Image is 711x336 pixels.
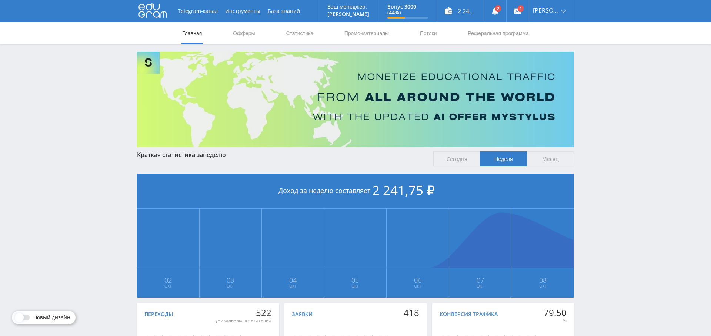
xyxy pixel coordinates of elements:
[533,7,559,13] span: [PERSON_NAME]
[285,22,314,44] a: Статистика
[137,151,426,158] div: Краткая статистика за
[440,311,498,317] div: Конверсия трафика
[144,311,173,317] div: Переходы
[450,277,511,283] span: 07
[137,283,199,289] span: Окт
[419,22,438,44] a: Потоки
[325,277,386,283] span: 05
[200,277,261,283] span: 03
[181,22,203,44] a: Главная
[544,317,567,323] div: %
[216,317,271,323] div: уникальных посетителей
[325,283,386,289] span: Окт
[387,277,448,283] span: 06
[450,283,511,289] span: Окт
[404,308,419,318] div: 418
[137,174,574,209] div: Доход за неделю составляет
[387,4,428,16] p: Бонус 3000 (44%)
[262,277,324,283] span: 04
[467,22,530,44] a: Реферальная программа
[200,283,261,289] span: Окт
[232,22,256,44] a: Офферы
[344,22,390,44] a: Промо-материалы
[327,4,369,10] p: Ваш менеджер:
[527,151,574,166] span: Месяц
[203,151,226,159] span: неделю
[433,151,480,166] span: Сегодня
[137,52,574,147] img: Banner
[372,181,435,199] span: 2 241,75 ₽
[512,277,574,283] span: 08
[137,277,199,283] span: 02
[387,283,448,289] span: Окт
[292,311,313,317] div: Заявки
[544,308,567,318] div: 79.50
[512,283,574,289] span: Окт
[33,315,70,320] span: Новый дизайн
[262,283,324,289] span: Окт
[327,11,369,17] p: [PERSON_NAME]
[480,151,527,166] span: Неделя
[216,308,271,318] div: 522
